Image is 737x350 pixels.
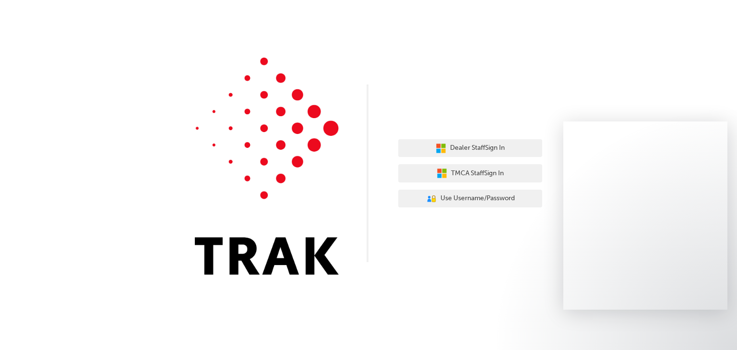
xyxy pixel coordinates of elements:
span: TMCA Staff Sign In [451,168,504,179]
button: TMCA StaffSign In [398,164,542,182]
span: Use Username/Password [440,193,515,204]
span: Dealer Staff Sign In [450,143,505,154]
button: Use Username/Password [398,190,542,208]
button: Dealer StaffSign In [398,139,542,157]
img: Trak [195,58,339,275]
iframe: Intercom live chat message [563,121,727,310]
iframe: Intercom live chat [704,317,727,340]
